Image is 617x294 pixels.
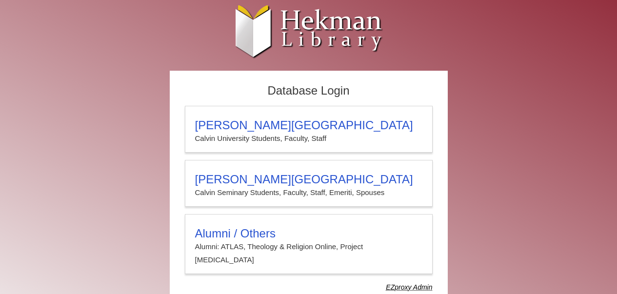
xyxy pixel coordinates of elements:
[185,160,433,207] a: [PERSON_NAME][GEOGRAPHIC_DATA]Calvin Seminary Students, Faculty, Staff, Emeriti, Spouses
[195,227,422,240] h3: Alumni / Others
[195,173,422,186] h3: [PERSON_NAME][GEOGRAPHIC_DATA]
[195,132,422,145] p: Calvin University Students, Faculty, Staff
[180,81,438,101] h2: Database Login
[386,283,432,291] dfn: Use Alumni login
[195,118,422,132] h3: [PERSON_NAME][GEOGRAPHIC_DATA]
[195,186,422,199] p: Calvin Seminary Students, Faculty, Staff, Emeriti, Spouses
[195,240,422,266] p: Alumni: ATLAS, Theology & Religion Online, Project [MEDICAL_DATA]
[185,106,433,153] a: [PERSON_NAME][GEOGRAPHIC_DATA]Calvin University Students, Faculty, Staff
[195,227,422,266] summary: Alumni / OthersAlumni: ATLAS, Theology & Religion Online, Project [MEDICAL_DATA]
